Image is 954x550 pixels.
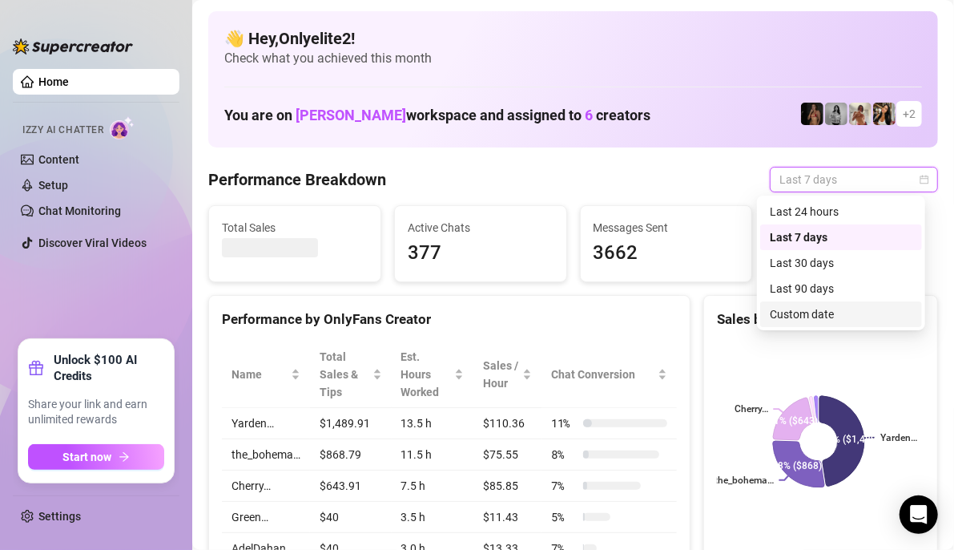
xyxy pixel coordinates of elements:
td: Cherry… [222,471,310,502]
th: Chat Conversion [541,342,677,408]
div: Custom date [760,301,922,327]
div: Open Intercom Messenger [900,495,938,534]
img: AdelDahan [873,103,896,125]
h4: Performance Breakdown [208,168,386,191]
span: Total Sales [222,219,368,237]
div: Last 30 days [760,250,922,276]
td: Yarden… [222,408,310,439]
a: Discover Viral Videos [38,237,147,249]
td: Green… [222,502,310,533]
div: Last 30 days [770,254,912,272]
text: Yarden… [880,432,917,443]
h1: You are on workspace and assigned to creators [224,107,650,124]
span: 7 % [551,477,577,495]
img: the_bohema [801,103,823,125]
div: Last 7 days [760,224,922,250]
span: Start now [63,451,112,463]
a: Setup [38,179,68,192]
a: Home [38,75,69,88]
span: Share your link and earn unlimited rewards [28,397,164,428]
span: Active Chats [408,219,553,237]
img: AI Chatter [110,116,135,140]
span: 6 [585,107,593,123]
td: 11.5 h [392,439,474,471]
span: 11 % [551,415,577,432]
span: Messages Sent [594,219,739,237]
span: Check what you achieved this month [224,50,922,67]
div: Last 24 hours [770,203,912,220]
img: logo-BBDzfeDw.svg [13,38,133,55]
span: calendar [920,175,929,184]
strong: Unlock $100 AI Credits [54,352,164,384]
a: Content [38,153,79,166]
td: $11.43 [473,502,541,533]
div: Last 7 days [770,228,912,246]
span: Name [231,366,288,383]
td: $40 [310,502,392,533]
img: A [825,103,847,125]
span: 3662 [594,238,739,269]
th: Name [222,342,310,408]
div: Custom date [770,305,912,323]
span: Sales / Hour [483,357,519,392]
span: + 2 [903,105,916,123]
td: $75.55 [473,439,541,471]
td: $868.79 [310,439,392,471]
text: Cherry… [735,404,769,415]
div: Last 90 days [760,276,922,301]
th: Sales / Hour [473,342,541,408]
div: Last 90 days [770,280,912,297]
span: arrow-right [119,451,130,463]
img: Green [849,103,871,125]
span: 5 % [551,508,577,526]
span: Total Sales & Tips [320,348,369,401]
span: [PERSON_NAME] [296,107,406,123]
span: 377 [408,238,553,269]
span: Last 7 days [779,168,928,192]
h4: 👋 Hey, Onlyelite2 ! [224,27,922,50]
span: 8 % [551,446,577,463]
td: $643.91 [310,471,392,502]
a: Chat Monitoring [38,204,121,217]
td: $85.85 [473,471,541,502]
td: 7.5 h [392,471,474,502]
div: Sales by OnlyFans Creator [717,309,924,330]
a: Settings [38,510,81,523]
span: gift [28,360,44,376]
span: Chat Conversion [551,366,654,383]
td: 3.5 h [392,502,474,533]
td: $1,489.91 [310,408,392,439]
button: Start nowarrow-right [28,444,164,470]
th: Total Sales & Tips [310,342,392,408]
span: Izzy AI Chatter [22,123,103,138]
div: Performance by OnlyFans Creator [222,309,677,330]
td: $110.36 [473,408,541,439]
div: Last 24 hours [760,199,922,224]
div: Est. Hours Worked [401,348,452,401]
td: the_bohema… [222,439,310,471]
td: 13.5 h [392,408,474,439]
text: the_bohema… [715,475,775,486]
